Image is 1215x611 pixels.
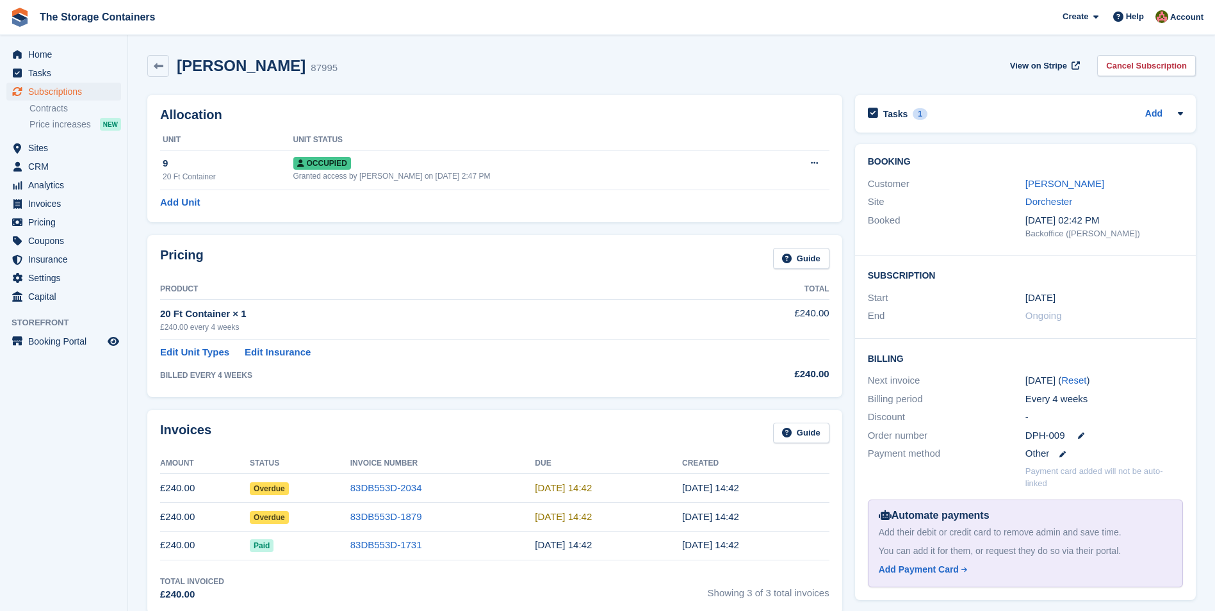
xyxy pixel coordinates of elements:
[879,544,1172,558] div: You can add it for them, or request they do so via their portal.
[1025,410,1183,425] div: -
[350,511,422,522] a: 83DB553D-1879
[535,511,592,522] time: 2025-06-26 13:42:02 UTC
[1025,428,1065,443] span: DPH-009
[1025,392,1183,407] div: Every 4 weeks
[29,117,121,131] a: Price increases NEW
[868,291,1025,305] div: Start
[160,423,211,444] h2: Invoices
[1025,291,1056,305] time: 2025-05-28 00:00:00 UTC
[879,563,959,576] div: Add Payment Card
[6,139,121,157] a: menu
[1005,55,1082,76] a: View on Stripe
[879,563,1167,576] a: Add Payment Card
[160,453,250,474] th: Amount
[250,482,289,495] span: Overdue
[6,250,121,268] a: menu
[868,195,1025,209] div: Site
[868,213,1025,240] div: Booked
[293,170,765,182] div: Granted access by [PERSON_NAME] on [DATE] 2:47 PM
[160,248,204,269] h2: Pricing
[311,61,338,76] div: 87995
[163,171,293,183] div: 20 Ft Container
[868,157,1183,167] h2: Booking
[913,108,927,120] div: 1
[160,474,250,503] td: £240.00
[29,102,121,115] a: Contracts
[1025,178,1104,189] a: [PERSON_NAME]
[29,118,91,131] span: Price increases
[704,279,829,300] th: Total
[868,446,1025,461] div: Payment method
[250,453,350,474] th: Status
[6,288,121,305] a: menu
[868,352,1183,364] h2: Billing
[350,539,422,550] a: 83DB553D-1731
[28,45,105,63] span: Home
[35,6,160,28] a: The Storage Containers
[868,309,1025,323] div: End
[704,299,829,339] td: £240.00
[10,8,29,27] img: stora-icon-8386f47178a22dfd0bd8f6a31ec36ba5ce8667c1dd55bd0f319d3a0aa187defe.svg
[1025,465,1183,490] p: Payment card added will not be auto-linked
[28,269,105,287] span: Settings
[6,45,121,63] a: menu
[1025,373,1183,388] div: [DATE] ( )
[160,307,704,322] div: 20 Ft Container × 1
[1145,107,1162,122] a: Add
[350,453,535,474] th: Invoice Number
[106,334,121,349] a: Preview store
[773,423,829,444] a: Guide
[28,139,105,157] span: Sites
[160,503,250,532] td: £240.00
[773,248,829,269] a: Guide
[12,316,127,329] span: Storefront
[1061,375,1086,386] a: Reset
[28,64,105,82] span: Tasks
[28,250,105,268] span: Insurance
[682,539,739,550] time: 2025-05-28 13:42:03 UTC
[6,269,121,287] a: menu
[160,576,224,587] div: Total Invoiced
[293,157,351,170] span: Occupied
[708,576,829,602] span: Showing 3 of 3 total invoices
[682,511,739,522] time: 2025-06-25 13:42:42 UTC
[535,539,592,550] time: 2025-05-29 13:42:02 UTC
[177,57,306,74] h2: [PERSON_NAME]
[28,232,105,250] span: Coupons
[160,370,704,381] div: BILLED EVERY 4 WEEKS
[160,130,293,151] th: Unit
[682,482,739,493] time: 2025-07-23 13:42:29 UTC
[1025,446,1183,461] div: Other
[1025,213,1183,228] div: [DATE] 02:42 PM
[160,587,224,602] div: £240.00
[1155,10,1168,23] img: Kirsty Simpson
[28,83,105,101] span: Subscriptions
[868,268,1183,281] h2: Subscription
[1097,55,1196,76] a: Cancel Subscription
[6,332,121,350] a: menu
[250,539,273,552] span: Paid
[682,453,829,474] th: Created
[6,83,121,101] a: menu
[868,177,1025,191] div: Customer
[6,64,121,82] a: menu
[1025,227,1183,240] div: Backoffice ([PERSON_NAME])
[28,288,105,305] span: Capital
[160,345,229,360] a: Edit Unit Types
[245,345,311,360] a: Edit Insurance
[1126,10,1144,23] span: Help
[160,108,829,122] h2: Allocation
[868,428,1025,443] div: Order number
[350,482,422,493] a: 83DB553D-2034
[28,195,105,213] span: Invoices
[1063,10,1088,23] span: Create
[1025,310,1062,321] span: Ongoing
[535,453,682,474] th: Due
[1170,11,1203,24] span: Account
[6,232,121,250] a: menu
[160,279,704,300] th: Product
[879,508,1172,523] div: Automate payments
[100,118,121,131] div: NEW
[250,511,289,524] span: Overdue
[883,108,908,120] h2: Tasks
